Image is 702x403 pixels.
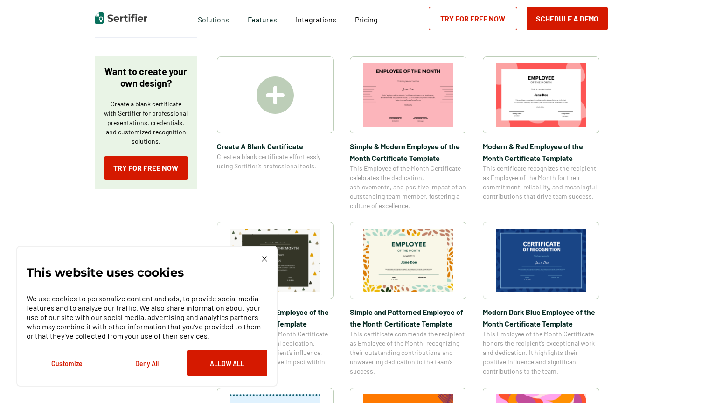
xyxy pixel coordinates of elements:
button: Customize [27,350,107,376]
p: Want to create your own design? [104,66,188,89]
span: Modern Dark Blue Employee of the Month Certificate Template [483,306,599,329]
span: Simple and Patterned Employee of the Month Certificate Template [350,306,466,329]
img: Simple & Modern Employee of the Month Certificate Template [363,63,453,127]
img: Cookie Popup Close [262,256,267,262]
a: Simple & Modern Employee of the Month Certificate TemplateSimple & Modern Employee of the Month C... [350,56,466,210]
img: Modern & Red Employee of the Month Certificate Template [496,63,586,127]
span: Create A Blank Certificate [217,140,334,152]
a: Simple and Patterned Employee of the Month Certificate TemplateSimple and Patterned Employee of t... [350,222,466,376]
span: Simple & Modern Employee of the Month Certificate Template [350,140,466,164]
a: Simple & Colorful Employee of the Month Certificate TemplateSimple & Colorful Employee of the Mon... [217,222,334,376]
img: Sertifier | Digital Credentialing Platform [95,12,147,24]
img: Modern Dark Blue Employee of the Month Certificate Template [496,229,586,292]
a: Pricing [355,13,378,24]
span: Solutions [198,13,229,24]
span: Integrations [296,15,336,24]
p: This website uses cookies [27,268,184,277]
span: Pricing [355,15,378,24]
span: Features [248,13,277,24]
span: This certificate recognizes the recipient as Employee of the Month for their commitment, reliabil... [483,164,599,201]
span: Modern & Red Employee of the Month Certificate Template [483,140,599,164]
button: Allow All [187,350,267,376]
p: Create a blank certificate with Sertifier for professional presentations, credentials, and custom... [104,99,188,146]
span: This Employee of the Month Certificate celebrates the dedication, achievements, and positive impa... [350,164,466,210]
a: Try for Free Now [429,7,517,30]
img: Simple and Patterned Employee of the Month Certificate Template [363,229,453,292]
button: Schedule a Demo [527,7,608,30]
span: This certificate commends the recipient as Employee of the Month, recognizing their outstanding c... [350,329,466,376]
span: Create a blank certificate effortlessly using Sertifier’s professional tools. [217,152,334,171]
a: Modern Dark Blue Employee of the Month Certificate TemplateModern Dark Blue Employee of the Month... [483,222,599,376]
button: Deny All [107,350,187,376]
img: Simple & Colorful Employee of the Month Certificate Template [230,229,320,292]
a: Integrations [296,13,336,24]
a: Modern & Red Employee of the Month Certificate TemplateModern & Red Employee of the Month Certifi... [483,56,599,210]
a: Try for Free Now [104,156,188,180]
img: Create A Blank Certificate [257,76,294,114]
p: We use cookies to personalize content and ads, to provide social media features and to analyze ou... [27,294,267,340]
span: This Employee of the Month Certificate honors the recipient’s exceptional work and dedication. It... [483,329,599,376]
